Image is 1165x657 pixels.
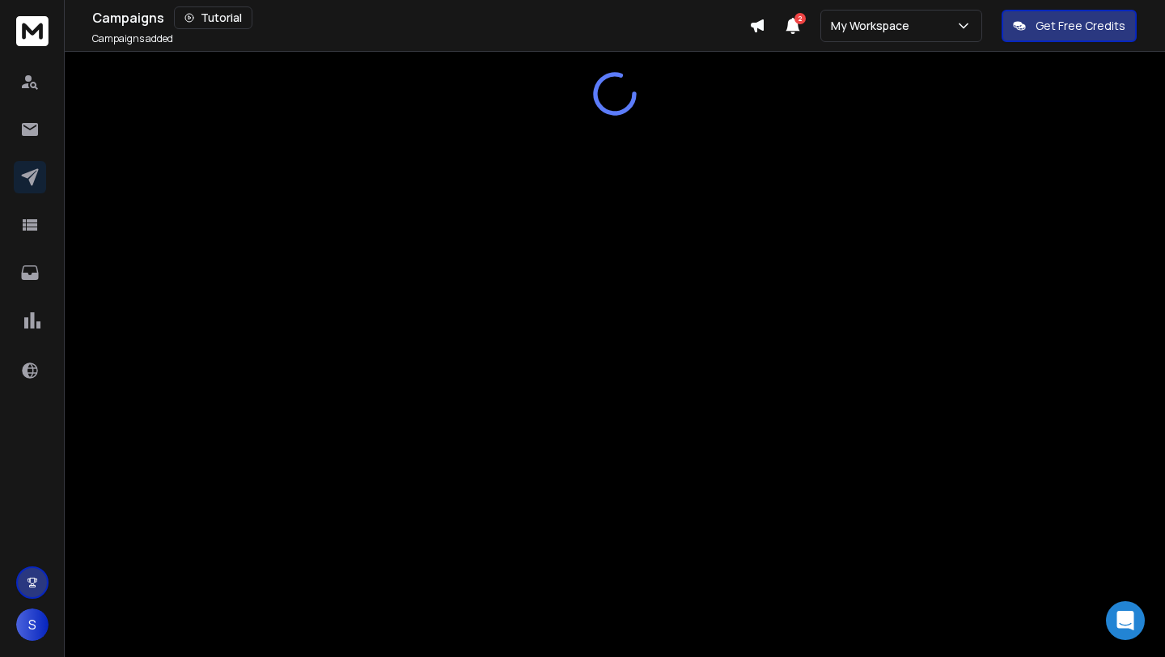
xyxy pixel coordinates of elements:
button: S [16,608,49,641]
button: Get Free Credits [1002,10,1137,42]
p: Campaigns added [92,32,173,45]
p: Get Free Credits [1036,18,1125,34]
p: My Workspace [831,18,916,34]
span: 2 [794,13,806,24]
div: Open Intercom Messenger [1106,601,1145,640]
button: Tutorial [174,6,252,29]
div: Campaigns [92,6,749,29]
